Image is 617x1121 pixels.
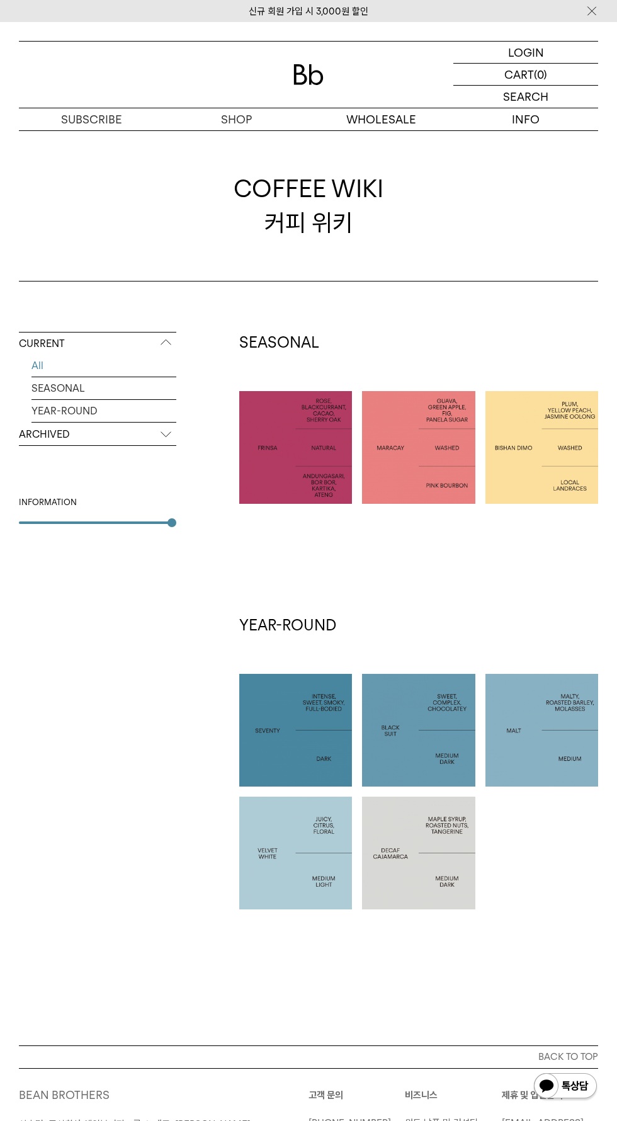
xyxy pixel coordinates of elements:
a: SHOP [164,108,308,130]
img: 로고 [293,64,324,85]
a: 몰트MALT [485,674,598,787]
h2: SEASONAL [239,332,598,353]
p: CURRENT [19,333,176,355]
div: 커피 위키 [234,172,383,239]
button: BACK TO TOP [19,1045,598,1068]
a: CART (0) [453,64,598,86]
a: 에티오피아 비샨 디모ETHIOPIA BISHAN DIMO [485,391,598,504]
a: 신규 회원 가입 시 3,000원 할인 [249,6,368,17]
p: LOGIN [508,42,544,63]
a: 페루 디카페인 카하마르카PERU CAJAMARCA DECAF [362,797,475,909]
a: 벨벳화이트VELVET WHITE [239,797,352,909]
a: LOGIN [453,42,598,64]
p: (0) [534,64,547,85]
p: 비즈니스 [405,1088,501,1103]
p: 고객 문의 [308,1088,405,1103]
a: SEASONAL [31,377,176,399]
a: BEAN BROTHERS [19,1088,110,1101]
a: All [31,355,176,377]
h2: YEAR-ROUND [239,615,598,636]
div: INFORMATION [19,496,176,509]
p: ARCHIVED [19,423,176,446]
a: 인도네시아 프린자 내추럴INDONESIA FRINSA NATURAL [239,391,352,504]
a: 세븐티SEVENTY [239,674,352,787]
p: SEARCH [503,86,548,108]
a: 콜롬비아 마라카이COLOMBIA MARACAY [362,391,475,504]
p: WHOLESALE [308,108,453,130]
img: 카카오톡 채널 1:1 채팅 버튼 [533,1072,598,1102]
p: CART [504,64,534,85]
p: INFO [453,108,598,130]
p: 제휴 및 입점문의 [502,1088,598,1103]
a: SUBSCRIBE [19,108,164,130]
a: YEAR-ROUND [31,400,176,422]
span: COFFEE WIKI [234,172,383,205]
a: 블랙수트BLACK SUIT [362,674,475,787]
